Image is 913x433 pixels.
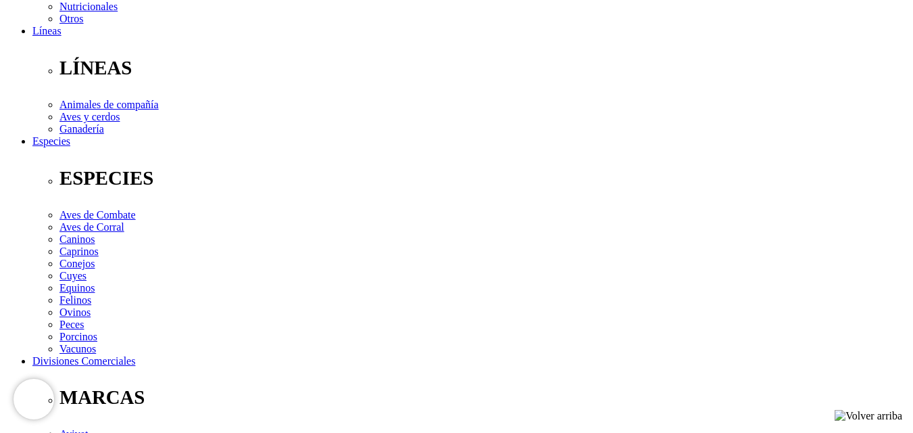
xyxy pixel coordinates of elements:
[14,379,54,419] iframe: Brevo live chat
[59,282,95,294] a: Equinos
[59,319,84,330] a: Peces
[59,270,87,281] a: Cuyes
[32,135,70,147] a: Especies
[59,221,124,233] a: Aves de Corral
[32,355,135,367] a: Divisiones Comerciales
[835,410,902,422] img: Volver arriba
[59,294,91,306] a: Felinos
[59,167,908,189] p: ESPECIES
[59,99,159,110] a: Animales de compañía
[59,386,908,409] p: MARCAS
[59,1,118,12] a: Nutricionales
[32,25,61,37] a: Líneas
[59,233,95,245] a: Caninos
[59,57,908,79] p: LÍNEAS
[59,123,104,135] a: Ganadería
[59,246,99,257] a: Caprinos
[59,343,96,355] a: Vacunos
[59,111,120,122] a: Aves y cerdos
[59,331,97,342] a: Porcinos
[59,306,91,318] a: Ovinos
[59,13,84,24] a: Otros
[59,258,95,269] a: Conejos
[59,209,136,221] a: Aves de Combate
